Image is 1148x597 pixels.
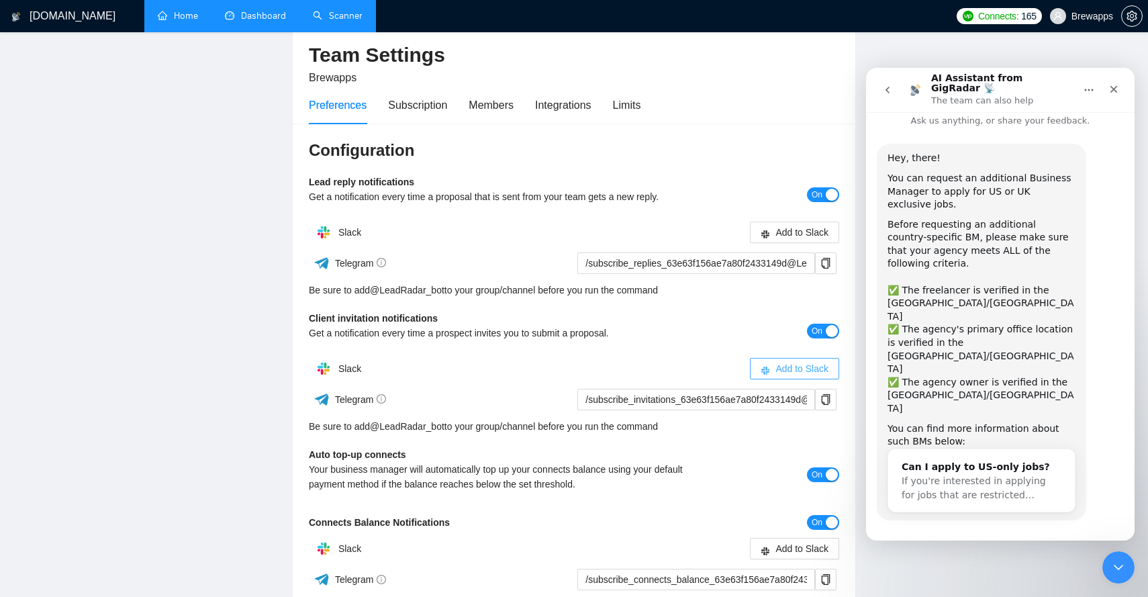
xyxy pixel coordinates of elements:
[812,187,822,202] span: On
[309,313,438,324] b: Client invitation notifications
[309,140,839,161] h3: Configuration
[377,575,386,584] span: info-circle
[11,6,21,28] img: logo
[1102,551,1135,584] iframe: Intercom live chat
[750,358,839,379] button: slackAdd to Slack
[815,569,836,590] button: copy
[370,283,444,297] a: @LeadRadar_bot
[225,10,286,21] a: dashboardDashboard
[335,574,387,585] span: Telegram
[338,543,361,554] span: Slack
[309,42,839,69] h2: Team Settings
[309,97,367,113] div: Preferences
[314,255,330,271] img: ww3wtPAAAAAElFTkSuQmCC
[313,10,363,21] a: searchScanner
[750,538,839,559] button: slackAdd to Slack
[158,10,198,21] a: homeHome
[1053,11,1063,21] span: user
[535,97,591,113] div: Integrations
[816,258,836,269] span: copy
[1121,5,1143,27] button: setting
[314,571,330,588] img: ww3wtPAAAAAElFTkSuQmCC
[761,229,770,239] span: slack
[314,391,330,408] img: ww3wtPAAAAAElFTkSuQmCC
[866,68,1135,541] iframe: Intercom live chat
[310,219,337,246] img: hpQkSZIkSZIkSZIkSZIkSZIkSZIkSZIkSZIkSZIkSZIkSZIkSZIkSZIkSZIkSZIkSZIkSZIkSZIkSZIkSZIkSZIkSZIkSZIkS...
[309,419,839,434] div: Be sure to add to your group/channel before you run the command
[309,283,839,297] div: Be sure to add to your group/channel before you run the command
[370,419,444,434] a: @LeadRadar_bot
[815,252,836,274] button: copy
[310,535,337,562] img: hpQkSZIkSZIkSZIkSZIkSZIkSZIkSZIkSZIkSZIkSZIkSZIkSZIkSZIkSZIkSZIkSZIkSZIkSZIkSZIkSZIkSZIkSZIkSZIkS...
[388,97,447,113] div: Subscription
[309,177,414,187] b: Lead reply notifications
[963,11,973,21] img: upwork-logo.png
[309,462,707,492] div: Your business manager will automatically top up your connects balance using your default payment ...
[812,324,822,338] span: On
[1121,11,1143,21] a: setting
[816,394,836,405] span: copy
[309,449,406,460] b: Auto top-up connects
[1122,11,1142,21] span: setting
[775,225,828,240] span: Add to Slack
[775,541,828,556] span: Add to Slack
[335,258,387,269] span: Telegram
[775,361,828,376] span: Add to Slack
[1021,9,1036,24] span: 165
[309,326,707,340] div: Get a notification every time a prospect invites you to submit a proposal.
[750,222,839,243] button: slackAdd to Slack
[816,574,836,585] span: copy
[309,189,707,204] div: Get a notification every time a proposal that is sent from your team gets a new reply.
[469,97,514,113] div: Members
[761,365,770,375] span: slack
[761,545,770,555] span: slack
[812,467,822,482] span: On
[978,9,1018,24] span: Connects:
[812,515,822,530] span: On
[338,363,361,374] span: Slack
[309,72,356,83] span: Brewapps
[335,394,387,405] span: Telegram
[310,355,337,382] img: hpQkSZIkSZIkSZIkSZIkSZIkSZIkSZIkSZIkSZIkSZIkSZIkSZIkSZIkSZIkSZIkSZIkSZIkSZIkSZIkSZIkSZIkSZIkSZIkS...
[815,389,836,410] button: copy
[613,97,641,113] div: Limits
[309,517,450,528] b: Connects Balance Notifications
[338,227,361,238] span: Slack
[377,394,386,404] span: info-circle
[377,258,386,267] span: info-circle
